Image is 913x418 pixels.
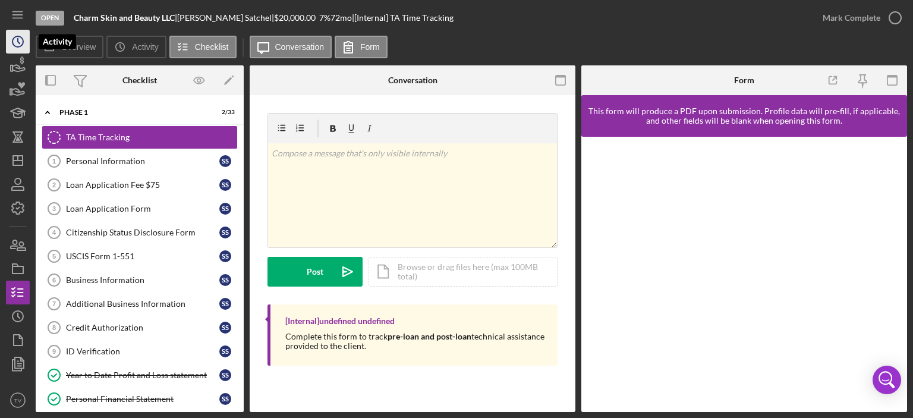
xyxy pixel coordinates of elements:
[74,13,177,23] div: |
[219,179,231,191] div: S S
[52,300,56,307] tspan: 7
[219,393,231,405] div: S S
[52,158,56,165] tspan: 1
[52,324,56,331] tspan: 8
[66,347,219,356] div: ID Verification
[219,298,231,310] div: S S
[52,181,56,188] tspan: 2
[66,204,219,213] div: Loan Application Form
[267,257,363,287] button: Post
[307,257,323,287] div: Post
[59,109,205,116] div: Phase 1
[42,268,238,292] a: 6Business InformationSS
[42,363,238,387] a: Year to Date Profit and Loss statementSS
[42,316,238,340] a: 8Credit AuthorizationSS
[285,332,546,351] div: Complete this form to track technical assistance provided to the client.
[52,205,56,212] tspan: 3
[14,397,22,404] text: TV
[42,197,238,221] a: 3Loan Application FormSS
[285,316,395,326] div: [Internal] undefined undefined
[213,109,235,116] div: 2 / 33
[122,76,157,85] div: Checklist
[360,42,380,52] label: Form
[52,348,56,355] tspan: 9
[42,340,238,363] a: 9ID VerificationSS
[106,36,166,58] button: Activity
[52,276,56,284] tspan: 6
[219,203,231,215] div: S S
[66,156,219,166] div: Personal Information
[275,42,325,52] label: Conversation
[219,155,231,167] div: S S
[811,6,907,30] button: Mark Complete
[823,6,880,30] div: Mark Complete
[219,227,231,238] div: S S
[319,13,330,23] div: 7 %
[42,387,238,411] a: Personal Financial StatementSS
[52,253,56,260] tspan: 5
[66,299,219,309] div: Additional Business Information
[66,370,219,380] div: Year to Date Profit and Loss statement
[42,292,238,316] a: 7Additional Business InformationSS
[132,42,158,52] label: Activity
[195,42,229,52] label: Checklist
[335,36,388,58] button: Form
[330,13,352,23] div: 72 mo
[66,323,219,332] div: Credit Authorization
[352,13,454,23] div: | [Internal] TA Time Tracking
[66,275,219,285] div: Business Information
[593,149,896,400] iframe: Lenderfit form
[66,133,237,142] div: TA Time Tracking
[388,76,437,85] div: Conversation
[42,173,238,197] a: 2Loan Application Fee $75SS
[219,322,231,334] div: S S
[219,369,231,381] div: S S
[66,252,219,261] div: USCIS Form 1-551
[274,13,319,23] div: $20,000.00
[42,244,238,268] a: 5USCIS Form 1-551SS
[250,36,332,58] button: Conversation
[177,13,274,23] div: [PERSON_NAME] Satchel |
[52,229,56,236] tspan: 4
[388,331,471,341] strong: pre-loan and post-loan
[42,221,238,244] a: 4Citizenship Status Disclosure FormSS
[66,228,219,237] div: Citizenship Status Disclosure Form
[587,106,901,125] div: This form will produce a PDF upon submission. Profile data will pre-fill, if applicable, and othe...
[61,42,96,52] label: Overview
[219,345,231,357] div: S S
[219,274,231,286] div: S S
[873,366,901,394] div: Open Intercom Messenger
[6,388,30,412] button: TV
[734,76,754,85] div: Form
[219,250,231,262] div: S S
[36,36,103,58] button: Overview
[42,125,238,149] a: TA Time Tracking
[74,12,175,23] b: Charm Skin and Beauty LLC
[66,394,219,404] div: Personal Financial Statement
[169,36,237,58] button: Checklist
[36,11,64,26] div: Open
[42,149,238,173] a: 1Personal InformationSS
[66,180,219,190] div: Loan Application Fee $75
